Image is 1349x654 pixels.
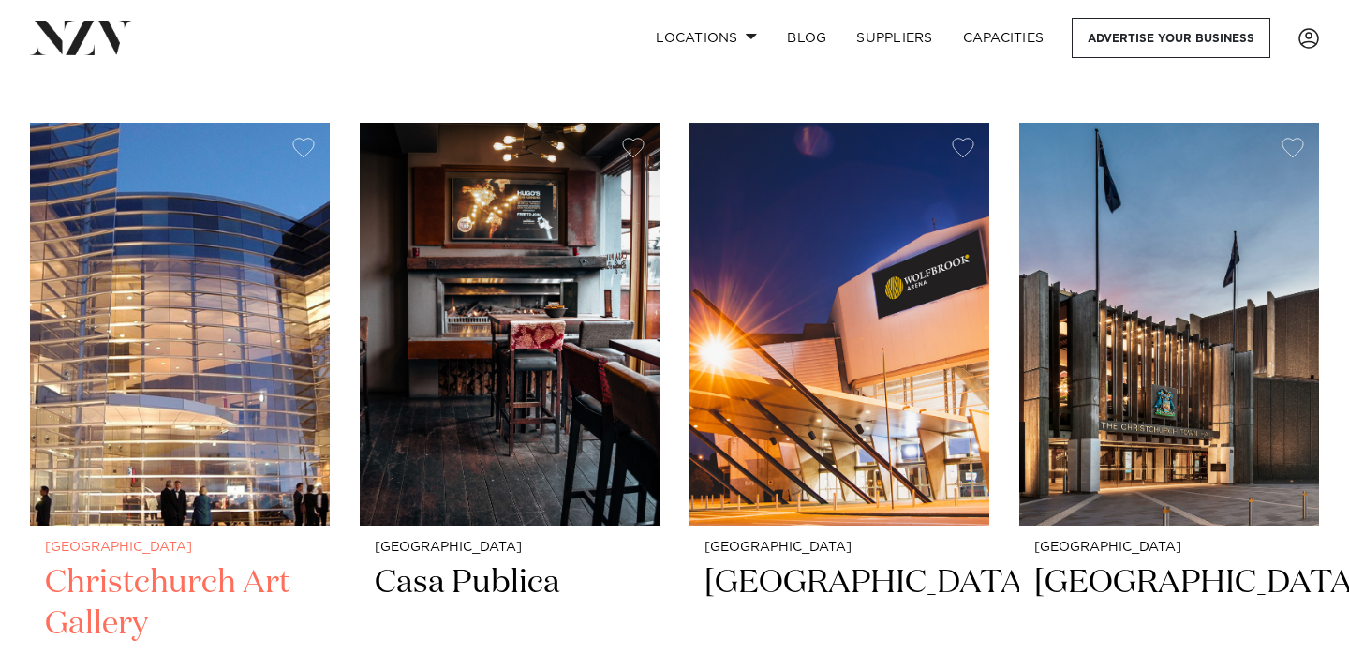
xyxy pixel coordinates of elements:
[30,21,132,54] img: nzv-logo.png
[841,18,947,58] a: SUPPLIERS
[1034,541,1304,555] small: [GEOGRAPHIC_DATA]
[948,18,1060,58] a: Capacities
[772,18,841,58] a: BLOG
[45,541,315,555] small: [GEOGRAPHIC_DATA]
[1072,18,1270,58] a: Advertise your business
[704,541,974,555] small: [GEOGRAPHIC_DATA]
[375,541,645,555] small: [GEOGRAPHIC_DATA]
[641,18,772,58] a: Locations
